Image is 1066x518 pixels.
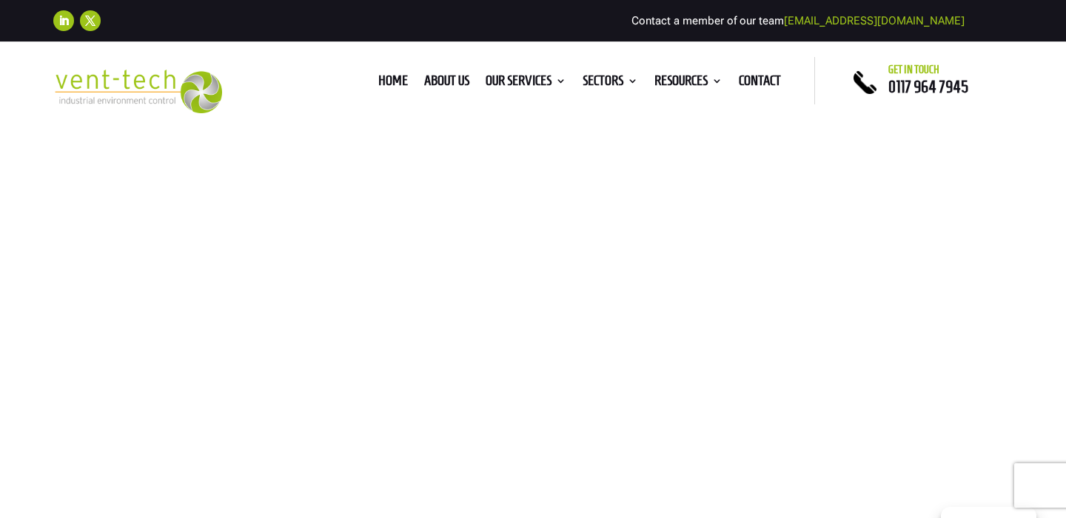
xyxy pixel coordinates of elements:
[378,75,408,92] a: Home
[888,78,968,95] a: 0117 964 7945
[486,75,566,92] a: Our Services
[53,70,222,112] img: 2023-09-27T08_35_16.549ZVENT-TECH---Clear-background
[631,14,965,27] span: Contact a member of our team
[53,10,74,31] a: Follow on LinkedIn
[424,75,469,92] a: About us
[80,10,101,31] a: Follow on X
[654,75,723,92] a: Resources
[784,14,965,27] a: [EMAIL_ADDRESS][DOMAIN_NAME]
[583,75,638,92] a: Sectors
[888,64,939,75] span: Get in touch
[739,75,781,92] a: Contact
